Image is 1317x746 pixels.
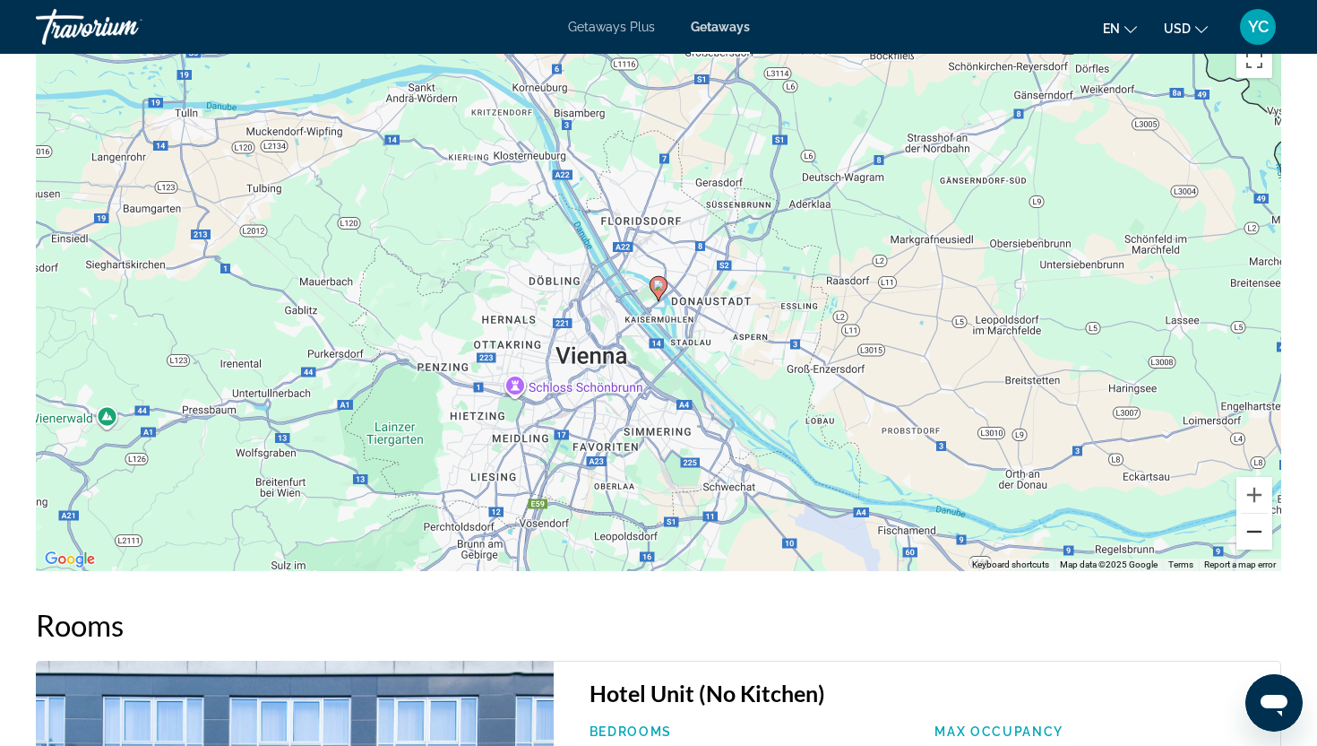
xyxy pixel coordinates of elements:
button: Zoom in [1236,477,1272,513]
a: Report a map error [1204,559,1276,569]
iframe: Button to launch messaging window [1245,674,1303,732]
button: Toggle fullscreen view [1236,42,1272,78]
span: YC [1248,18,1269,36]
span: Map data ©2025 Google [1060,559,1158,569]
a: Getaways [691,20,750,34]
button: Change language [1103,15,1137,41]
button: Keyboard shortcuts [972,559,1049,571]
h3: Hotel Unit (No Kitchen) [590,680,1263,707]
a: Travorium [36,4,215,50]
img: Google [40,548,99,571]
span: en [1103,22,1120,36]
p: Max Occupancy [934,724,1262,739]
a: Terms (opens in new tab) [1168,559,1193,569]
button: Zoom out [1236,514,1272,550]
button: User Menu [1235,8,1281,46]
button: Change currency [1164,15,1208,41]
p: Bedrooms [590,724,917,739]
span: USD [1164,22,1191,36]
h2: Rooms [36,607,1281,643]
a: Open this area in Google Maps (opens a new window) [40,548,99,571]
a: Getaways Plus [568,20,655,34]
